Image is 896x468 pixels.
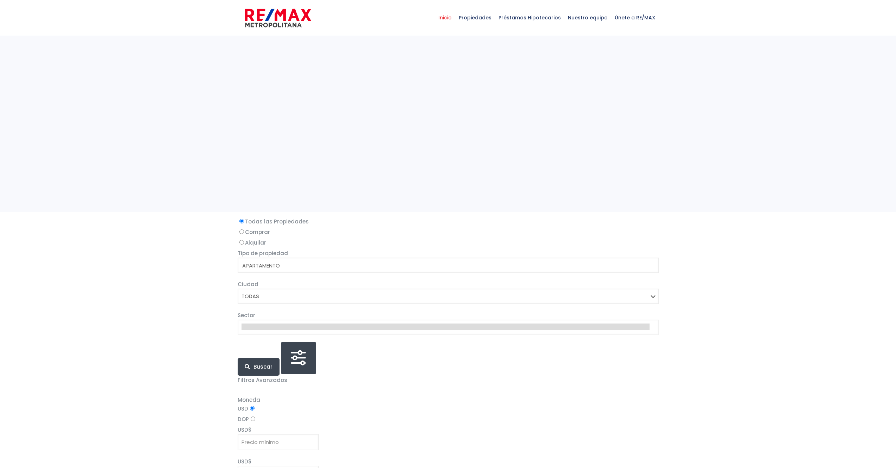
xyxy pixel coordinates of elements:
[238,358,280,376] button: Buscar
[238,238,659,247] label: Alquilar
[564,7,611,28] span: Nuestro equipo
[238,434,319,450] input: Precio mínimo
[238,228,659,236] label: Comprar
[251,417,255,421] input: DOP
[435,7,455,28] span: Inicio
[238,404,659,413] label: USD
[242,261,650,270] option: APARTAMENTO
[239,219,244,223] input: Todas las Propiedades
[238,426,248,433] span: USD
[238,217,659,226] label: Todas las Propiedades
[242,270,650,278] option: CASA
[238,458,248,465] span: USD
[245,7,311,29] img: remax-metropolitana-logo
[238,281,258,288] span: Ciudad
[239,240,244,245] input: Alquilar
[611,7,659,28] span: Únete a RE/MAX
[238,396,260,404] span: Moneda
[455,7,495,28] span: Propiedades
[239,229,244,234] input: Comprar
[250,406,255,411] input: USD
[495,7,564,28] span: Préstamos Hipotecarios
[238,415,659,424] label: DOP
[238,376,659,384] p: Filtros Avanzados
[238,312,255,319] span: Sector
[238,250,288,257] span: Tipo de propiedad
[238,425,659,450] div: $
